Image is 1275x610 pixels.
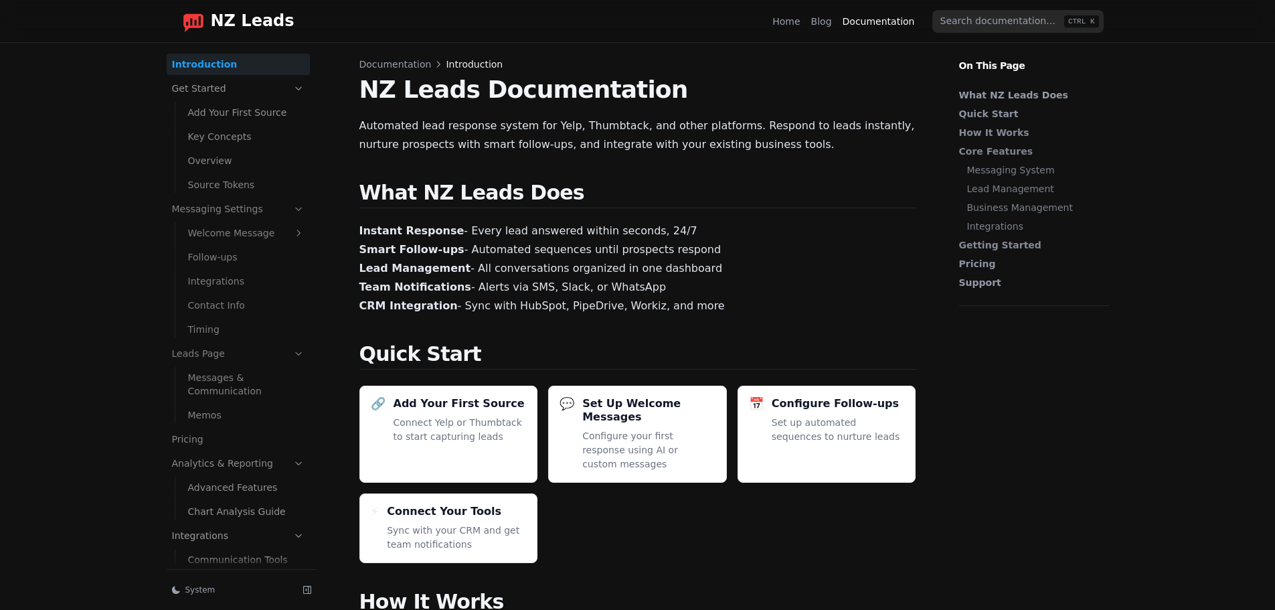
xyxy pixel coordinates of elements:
p: Automated lead response system for Yelp, Thumbtack, and other platforms. Respond to leads instant... [359,117,916,154]
a: Messages & Communication [183,367,310,402]
a: Pricing [167,429,310,450]
a: Documentation [843,15,915,28]
a: Timing [183,319,310,340]
a: Core Features [959,145,1102,158]
a: Analytics & Reporting [167,453,310,474]
p: Connect Yelp or Thumbtack to start capturing leads [394,416,527,444]
button: Collapse sidebar [298,581,317,599]
a: 💬Set Up Welcome MessagesConfigure your first response using AI or custom messages [548,386,727,483]
a: Pricing [959,257,1102,271]
a: Getting Started [959,238,1102,252]
a: Integrations [967,220,1102,233]
a: 📅Configure Follow-upsSet up automated sequences to nurture leads [738,386,916,483]
a: Messaging Settings [167,198,310,220]
a: Quick Start [959,107,1102,121]
a: Home [772,15,800,28]
a: How It Works [959,126,1102,139]
a: What NZ Leads Does [959,88,1102,102]
div: 📅 [749,397,764,410]
a: Integrations [167,525,310,546]
span: Documentation [359,58,432,71]
p: On This Page [948,43,1120,72]
div: 🔗 [371,397,386,410]
span: Introduction [446,58,503,71]
strong: Instant Response [359,224,464,237]
h1: NZ Leads Documentation [359,76,916,103]
a: Memos [183,404,310,426]
a: Communication Tools [183,549,310,570]
a: ⚡Connect Your ToolsSync with your CRM and get team notifications [359,493,538,563]
a: Chart Analysis Guide [183,501,310,522]
div: ⚡ [371,505,379,518]
h3: Add Your First Source [394,397,525,410]
a: Contact Info [183,295,310,316]
a: Advanced Features [183,477,310,498]
strong: Team Notifications [359,281,471,293]
a: 🔗Add Your First SourceConnect Yelp or Thumbtack to start capturing leads [359,386,538,483]
input: Search documentation… [932,10,1104,33]
a: Add Your First Source [183,102,310,123]
p: - Every lead answered within seconds, 24/7 - Automated sequences until prospects respond - All co... [359,222,916,315]
a: Messaging System [967,163,1102,177]
a: Welcome Message [183,222,310,244]
a: Support [959,276,1102,289]
h3: Configure Follow-ups [772,397,899,410]
a: Introduction [167,54,310,75]
strong: CRM Integration [359,299,458,312]
a: Blog [811,15,832,28]
button: System [167,581,292,599]
a: Follow-ups [183,246,310,268]
img: logo [183,11,204,32]
p: Set up automated sequences to nurture leads [772,416,905,444]
h2: What NZ Leads Does [359,181,916,208]
div: 💬 [560,397,574,410]
span: NZ Leads [211,12,294,31]
a: Home page [172,11,294,32]
a: Leads Page [167,343,310,364]
a: Business Management [967,201,1102,214]
a: Integrations [183,271,310,292]
a: Overview [183,150,310,171]
h3: Set Up Welcome Messages [582,397,715,424]
p: Sync with your CRM and get team notifications [387,524,526,552]
h3: Connect Your Tools [387,505,501,518]
a: Key Concepts [183,126,310,147]
p: Configure your first response using AI or custom messages [582,429,715,471]
strong: Smart Follow-ups [359,243,464,256]
a: Get Started [167,78,310,99]
h2: Quick Start [359,342,916,370]
a: Lead Management [967,182,1102,196]
a: Source Tokens [183,174,310,196]
strong: Lead Management [359,262,471,275]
